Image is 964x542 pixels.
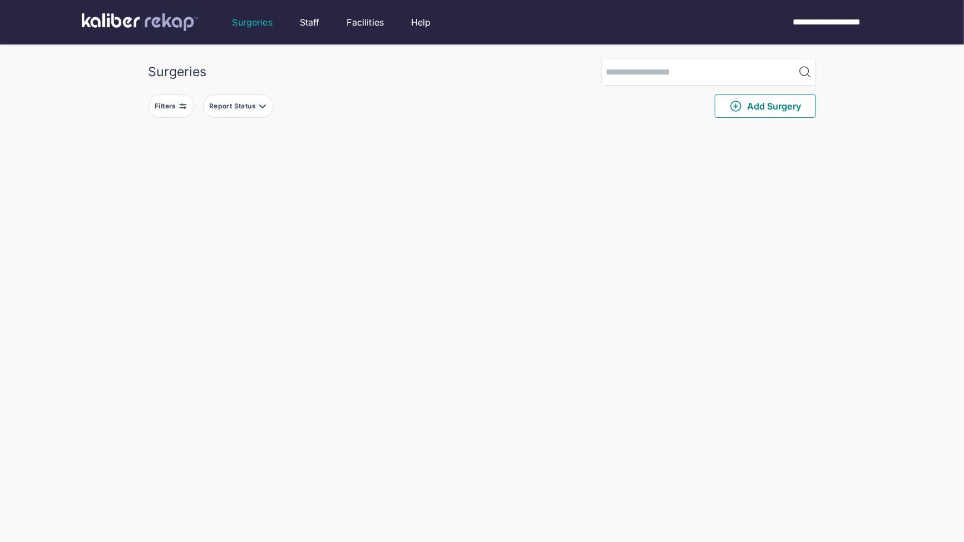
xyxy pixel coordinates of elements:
div: Report Status [209,102,258,111]
a: Surgeries [233,16,273,29]
div: Surgeries [149,64,207,79]
img: kaliber labs logo [82,13,198,31]
img: filter-caret-down-grey.b3560631.svg [258,102,267,111]
img: faders-horizontal-grey.d550dbda.svg [179,102,187,111]
button: Add Surgery [715,95,816,118]
span: Add Surgery [729,100,801,113]
img: PlusCircleGreen.5fd88d77.svg [729,100,743,113]
a: Help [411,16,431,29]
button: Report Status [203,95,274,118]
button: Filters [149,95,194,118]
a: Facilities [347,16,384,29]
img: MagnifyingGlass.1dc66aab.svg [798,65,812,78]
div: Filters [155,102,179,111]
a: Staff [300,16,320,29]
